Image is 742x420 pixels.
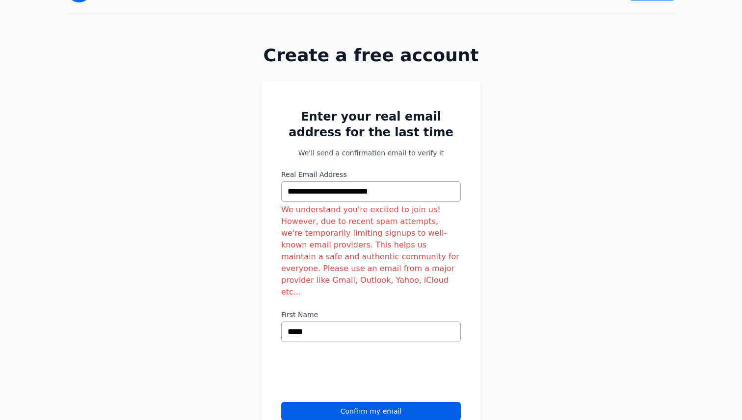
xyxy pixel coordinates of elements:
[281,204,461,298] div: We understand you're excited to join us! However, due to recent spam attempts, we're temporarily ...
[281,148,461,158] p: We'll send a confirmation email to verify it
[281,310,461,320] label: First Name
[281,354,430,392] iframe: reCAPTCHA
[230,46,512,65] h1: Create a free account
[281,109,461,140] h2: Enter your real email address for the last time
[281,170,461,179] label: Real Email Address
